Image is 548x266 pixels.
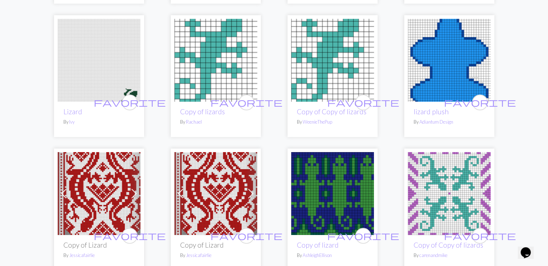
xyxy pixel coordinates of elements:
iframe: chat widget [518,237,541,259]
a: lizards [408,189,491,196]
p: By [63,119,135,125]
p: By [414,252,485,259]
a: Copy of lizard [297,241,339,249]
i: favourite [94,95,166,110]
i: favourite [444,95,516,110]
span: favorite [210,97,282,108]
a: carenandmike [419,252,447,258]
img: lizard [291,152,374,235]
a: Copy of Copy of lizards [297,107,366,116]
a: Copy of Copy of lizards [414,241,483,249]
a: lizard plush [414,107,449,116]
span: favorite [94,97,166,108]
img: Lizard [58,152,141,235]
span: favorite [327,230,399,241]
img: lizard plush [408,19,491,102]
i: favourite [327,229,399,243]
a: lizard plush [408,56,491,63]
p: By [180,119,251,125]
a: lizards [291,56,374,63]
img: lizards [408,152,491,235]
button: favourite [239,228,254,244]
button: favourite [472,94,488,110]
p: By [297,119,368,125]
img: Lizard [58,19,141,102]
i: favourite [94,229,166,243]
p: By [180,252,251,259]
h2: Copy of Lizard [63,241,135,249]
span: favorite [94,230,166,241]
span: favorite [444,230,516,241]
a: Adiantum Design [419,119,453,125]
a: Copy of lizards [180,107,225,116]
span: favorite [444,97,516,108]
img: lizards [174,19,257,102]
a: Lizard [58,189,141,196]
span: favorite [327,97,399,108]
span: favorite [210,230,282,241]
p: By [297,252,368,259]
a: lizards [174,56,257,63]
img: lizards [291,19,374,102]
a: lizard [291,189,374,196]
a: Jessicafairlie [186,252,211,258]
a: Lizard [174,189,257,196]
a: AshleighEllison [303,252,332,258]
button: favourite [355,94,371,110]
img: Lizard [174,152,257,235]
a: Ivy [69,119,75,125]
button: favourite [239,94,254,110]
p: By [414,119,485,125]
a: Rachael [186,119,202,125]
a: Jessicafairlie [69,252,95,258]
i: favourite [327,95,399,110]
i: favourite [210,95,282,110]
i: favourite [210,229,282,243]
button: favourite [122,228,138,244]
button: favourite [122,94,138,110]
i: favourite [444,229,516,243]
a: Lizard [58,56,141,63]
button: favourite [472,228,488,244]
a: WeenieThePup [303,119,332,125]
a: Lizard [63,107,82,116]
p: By [63,252,135,259]
button: favourite [355,228,371,244]
h2: Copy of Lizard [180,241,251,249]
